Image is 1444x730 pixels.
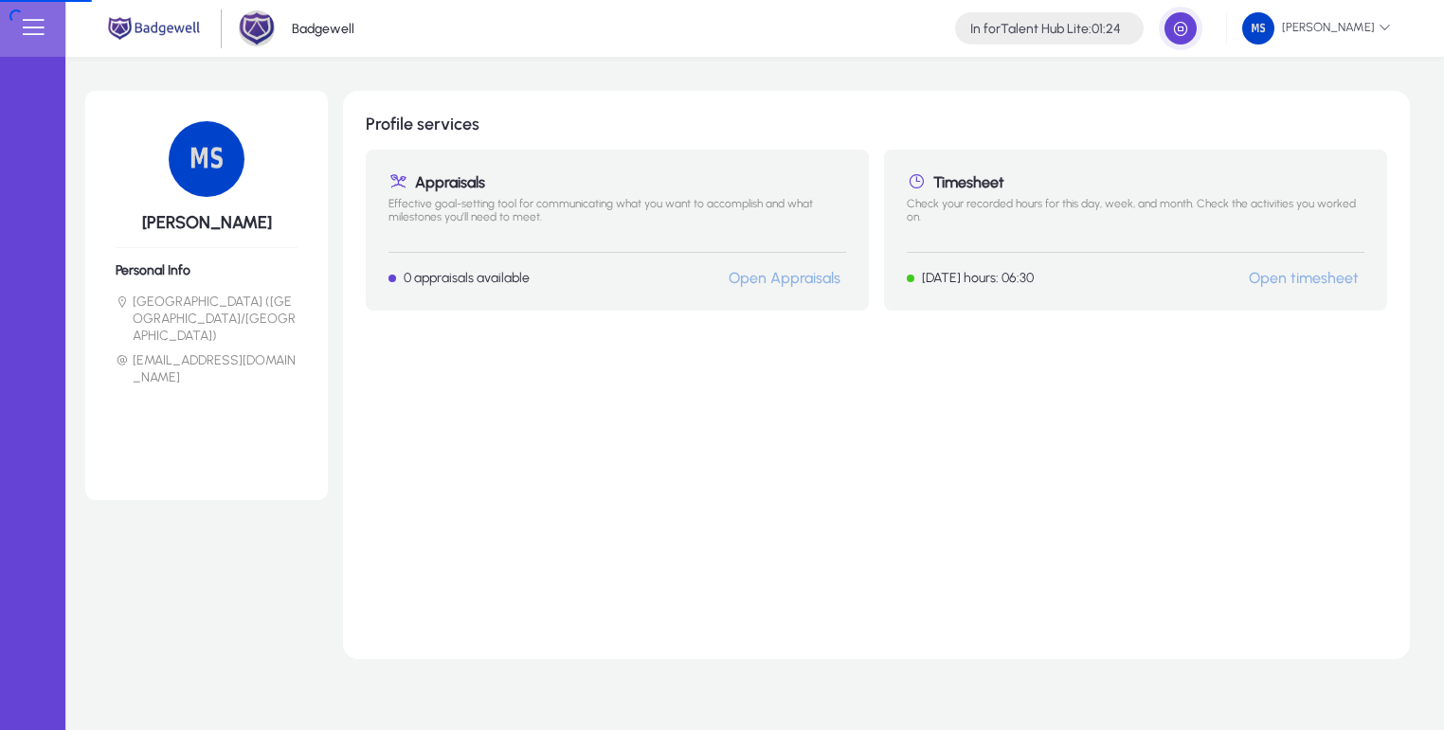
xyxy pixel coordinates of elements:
img: 134.png [1242,12,1274,45]
img: 2.png [239,10,275,46]
span: 01:24 [1092,21,1121,37]
h5: [PERSON_NAME] [116,212,298,233]
h6: Personal Info [116,262,298,278]
h4: Talent Hub Lite [970,21,1121,37]
p: Effective goal-setting tool for communicating what you want to accomplish and what milestones you... [388,197,846,237]
a: Open timesheet [1249,269,1359,287]
span: In for [970,21,1001,37]
span: : [1089,21,1092,37]
p: 0 appraisals available [404,270,530,286]
p: Check your recorded hours for this day, week, and month. Check the activities you worked on. [907,197,1364,237]
p: [DATE] hours: 06:30 [922,270,1034,286]
h1: Appraisals [388,172,846,191]
li: [GEOGRAPHIC_DATA] ([GEOGRAPHIC_DATA]/[GEOGRAPHIC_DATA]) [116,294,298,345]
img: 134.png [169,121,244,197]
a: Open Appraisals [729,269,840,287]
p: Badgewell [292,21,354,37]
img: main.png [104,15,204,42]
h1: Profile services [366,114,1387,134]
span: [PERSON_NAME] [1242,12,1391,45]
li: [EMAIL_ADDRESS][DOMAIN_NAME] [116,352,298,386]
button: Open Appraisals [723,268,846,288]
button: [PERSON_NAME] [1227,11,1406,45]
h1: Timesheet [907,172,1364,191]
button: Open timesheet [1243,268,1364,288]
